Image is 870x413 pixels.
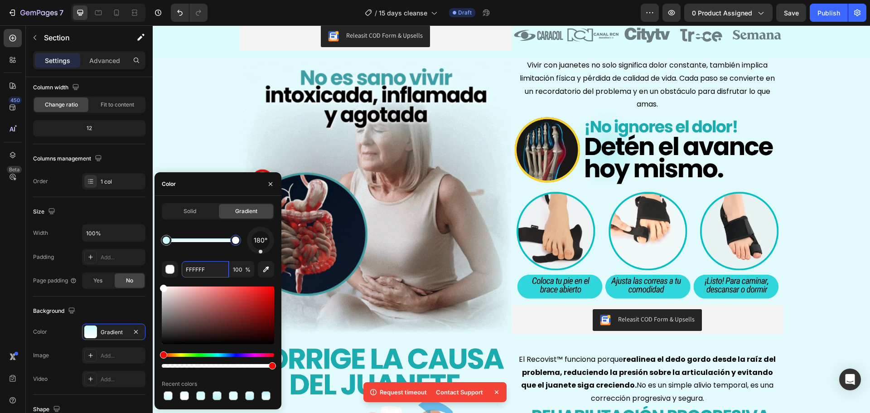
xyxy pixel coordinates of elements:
[33,277,77,285] div: Page padding
[45,101,78,109] span: Change ratio
[182,261,229,277] input: Eg: FFFFFF
[440,284,549,306] button: Releasit COD Form & Upsells
[33,229,48,237] div: Width
[153,25,870,413] iframe: Design area
[684,4,773,22] button: 0 product assigned
[33,206,57,218] div: Size
[101,352,143,360] div: Add...
[101,375,143,384] div: Add...
[93,277,102,285] span: Yes
[33,351,49,360] div: Image
[7,166,22,173] div: Beta
[359,162,631,276] img: AnyConv.com__corr_3.webp
[33,82,81,94] div: Column width
[33,305,77,317] div: Background
[171,4,208,22] div: Undo/Redo
[254,235,267,246] span: 180°
[245,266,251,274] span: %
[33,153,104,165] div: Columns management
[839,369,861,390] div: Open Intercom Messenger
[162,180,176,188] div: Color
[235,207,257,215] span: Gradient
[784,9,799,17] span: Save
[33,253,54,261] div: Padding
[45,56,70,65] p: Settings
[101,178,143,186] div: 1 col
[368,329,623,365] strong: realinea el dedo gordo desde la raíz del problema, reduciendo la presión sobre la articulación y ...
[33,375,48,383] div: Video
[33,177,48,185] div: Order
[4,4,68,22] button: 7
[162,353,274,357] div: Hue
[447,289,458,300] img: CKKYs5695_ICEAE=.webp
[359,87,631,162] img: AnyConv.com__corr_15.webp
[380,388,427,397] p: Request timeout
[59,7,63,18] p: 7
[44,32,118,43] p: Section
[162,380,197,388] div: Recent colors
[89,56,120,65] p: Advanced
[458,9,472,17] span: Draft
[126,277,133,285] span: No
[366,329,623,378] span: El Recovist™ funciona porque No es un simple alivio temporal, es una corrección progresiva y segura.
[101,328,127,336] div: Gradient
[810,4,848,22] button: Publish
[35,122,144,135] div: 12
[465,289,542,299] div: Releasit COD Form & Upsells
[379,8,427,18] span: 15 days cleanse
[9,97,22,104] div: 450
[776,4,806,22] button: Save
[33,328,47,336] div: Color
[367,34,622,84] span: Vivir con juanetes no solo significa dolor constante, también implica limitación física y pérdida...
[375,8,377,18] span: /
[692,8,752,18] span: 0 product assigned
[817,8,840,18] div: Publish
[101,101,134,109] span: Fit to content
[101,253,143,262] div: Add...
[82,225,145,241] input: Auto
[184,207,196,215] span: Solid
[430,386,488,398] div: Contact Support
